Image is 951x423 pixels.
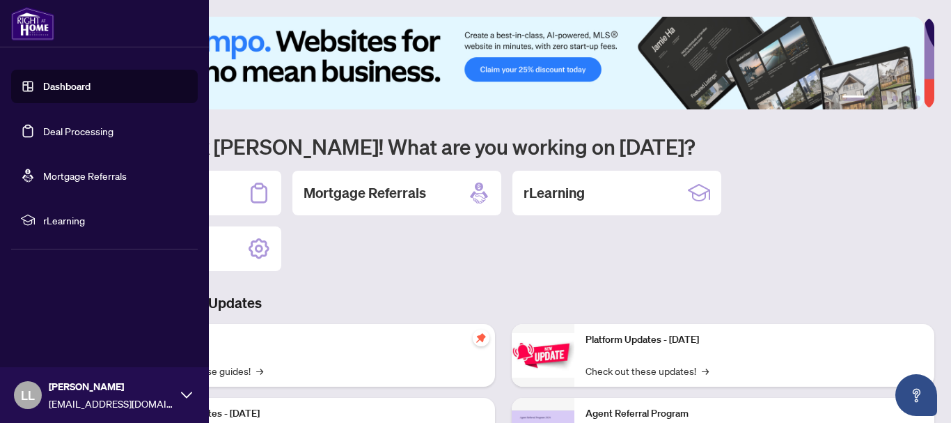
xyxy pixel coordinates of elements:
button: 5 [904,95,909,101]
h2: rLearning [524,183,585,203]
h3: Brokerage & Industry Updates [72,293,934,313]
span: [EMAIL_ADDRESS][DOMAIN_NAME] [49,396,174,411]
p: Agent Referral Program [585,406,923,422]
a: Mortgage Referrals [43,169,127,182]
span: LL [21,385,35,405]
img: Platform Updates - June 23, 2025 [512,333,574,377]
p: Self-Help [146,332,484,348]
img: logo [11,7,54,40]
span: [PERSON_NAME] [49,379,174,394]
p: Platform Updates - [DATE] [146,406,484,422]
a: Check out these updates!→ [585,363,709,378]
button: 2 [870,95,876,101]
button: 3 [881,95,887,101]
span: pushpin [473,330,489,346]
span: rLearning [43,213,188,228]
button: 4 [893,95,898,101]
p: Platform Updates - [DATE] [585,332,923,348]
a: Deal Processing [43,125,113,137]
span: → [702,363,709,378]
img: Slide 0 [72,17,924,109]
button: 6 [915,95,920,101]
h1: Welcome back [PERSON_NAME]! What are you working on [DATE]? [72,133,934,160]
button: Open asap [895,374,937,416]
span: → [256,363,263,378]
button: 1 [842,95,865,101]
h2: Mortgage Referrals [304,183,426,203]
a: Dashboard [43,80,91,93]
